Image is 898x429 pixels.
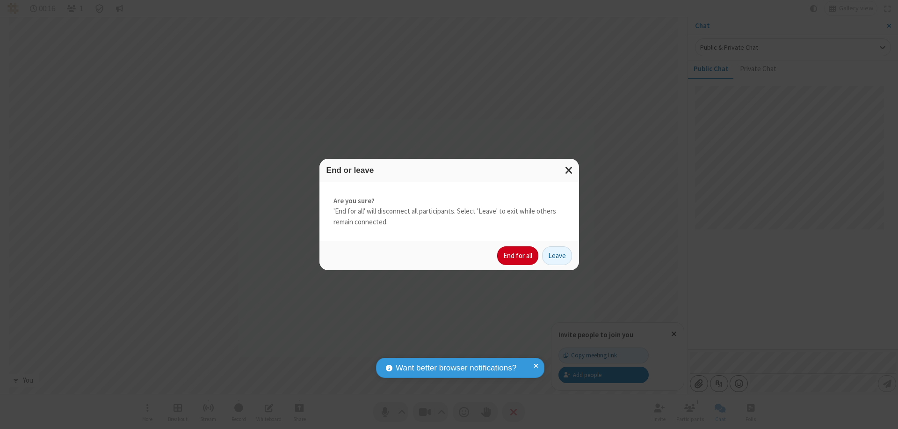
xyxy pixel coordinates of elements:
button: Close modal [559,159,579,182]
h3: End or leave [326,166,572,175]
span: Want better browser notifications? [396,362,516,374]
strong: Are you sure? [333,196,565,207]
div: 'End for all' will disconnect all participants. Select 'Leave' to exit while others remain connec... [319,182,579,242]
button: Leave [542,246,572,265]
button: End for all [497,246,538,265]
